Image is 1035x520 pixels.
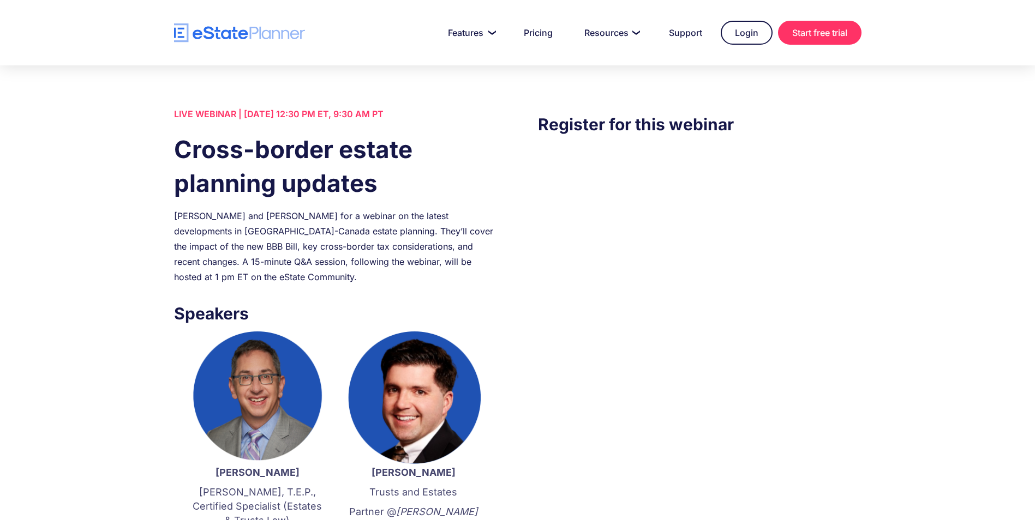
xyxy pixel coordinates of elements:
[571,22,650,44] a: Resources
[174,23,305,43] a: home
[174,106,497,122] div: LIVE WEBINAR | [DATE] 12:30 PM ET, 9:30 AM PT
[511,22,566,44] a: Pricing
[174,301,497,326] h3: Speakers
[346,485,481,499] p: Trusts and Estates
[538,112,861,137] h3: Register for this webinar
[174,208,497,285] div: [PERSON_NAME] and [PERSON_NAME] for a webinar on the latest developments in [GEOGRAPHIC_DATA]-Can...
[216,467,300,478] strong: [PERSON_NAME]
[656,22,715,44] a: Support
[372,467,456,478] strong: [PERSON_NAME]
[721,21,773,45] a: Login
[778,21,861,45] a: Start free trial
[174,132,497,200] h1: Cross-border estate planning updates
[538,159,861,344] iframe: Form 0
[435,22,505,44] a: Features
